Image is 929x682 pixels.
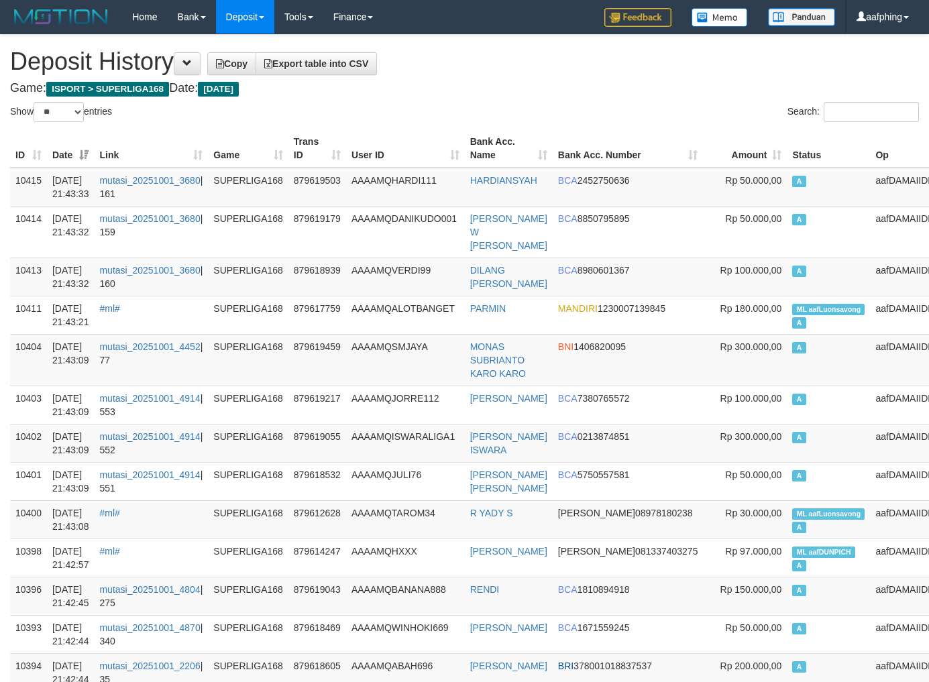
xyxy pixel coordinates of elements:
a: mutasi_20251001_3680 [99,213,200,224]
td: AAAAMQJORRE112 [346,386,465,424]
td: [DATE] 21:42:44 [47,615,95,653]
a: mutasi_20251001_4804 [99,584,200,595]
td: 1671559245 [553,615,704,653]
span: BRI [558,661,573,671]
td: 0213874851 [553,424,704,462]
th: ID: activate to sort column ascending [10,129,47,168]
a: MONAS SUBRIANTO KARO KARO [470,341,526,379]
label: Search: [787,102,919,122]
span: BCA [558,431,578,442]
span: Approved [792,522,806,533]
span: Approved [792,661,806,673]
td: 1406820095 [553,334,704,386]
td: [DATE] 21:43:09 [47,424,95,462]
td: [DATE] 21:43:09 [47,386,95,424]
span: Rp 50.000,00 [725,622,781,633]
span: Approved [792,432,806,443]
td: 879619043 [288,577,346,615]
h4: Game: Date: [10,82,919,95]
span: Approved [792,342,806,353]
a: mutasi_20251001_4914 [99,469,200,480]
th: Bank Acc. Name: activate to sort column ascending [465,129,553,168]
td: SUPERLIGA168 [208,386,288,424]
a: #ml# [99,303,119,314]
input: Search: [824,102,919,122]
span: Approved [792,214,806,225]
th: Link: activate to sort column ascending [94,129,208,168]
td: 08978180238 [553,500,704,538]
td: AAAAMQJULI76 [346,462,465,500]
th: Date: activate to sort column ascending [47,129,95,168]
span: BCA [558,469,578,480]
a: mutasi_20251001_4452 [99,341,200,352]
td: 10415 [10,168,47,207]
td: 879619217 [288,386,346,424]
td: SUPERLIGA168 [208,296,288,334]
td: 1230007139845 [553,296,704,334]
td: AAAAMQVERDI99 [346,258,465,296]
a: Export table into CSV [256,52,377,75]
td: 7380765572 [553,386,704,424]
td: 10411 [10,296,47,334]
a: R YADY S [470,508,513,518]
a: [PERSON_NAME] W [PERSON_NAME] [470,213,547,251]
td: AAAAMQHARDI111 [346,168,465,207]
td: 5750557581 [553,462,704,500]
span: MANDIRI [558,303,598,314]
th: User ID: activate to sort column ascending [346,129,465,168]
span: Approved [792,394,806,405]
td: 10404 [10,334,47,386]
td: 879619179 [288,206,346,258]
td: 879618939 [288,258,346,296]
td: [DATE] 21:43:08 [47,500,95,538]
span: Manually Linked by aafDUNPICH [792,547,855,558]
td: 879617759 [288,296,346,334]
td: SUPERLIGA168 [208,334,288,386]
th: Status [787,129,870,168]
a: [PERSON_NAME] [470,661,547,671]
td: | 340 [94,615,208,653]
a: mutasi_20251001_3680 [99,175,200,186]
td: AAAAMQISWARALIGA1 [346,424,465,462]
td: | 551 [94,462,208,500]
a: HARDIANSYAH [470,175,537,186]
a: [PERSON_NAME] [470,393,547,404]
td: 10400 [10,500,47,538]
td: | 553 [94,386,208,424]
span: BNI [558,341,573,352]
td: 879618532 [288,462,346,500]
h1: Deposit History [10,48,919,75]
a: [PERSON_NAME] [PERSON_NAME] [470,469,547,494]
td: 879619459 [288,334,346,386]
a: mutasi_20251001_3680 [99,265,200,276]
td: 10398 [10,538,47,577]
span: Approved [792,266,806,277]
span: Rp 50.000,00 [725,469,781,480]
td: | 275 [94,577,208,615]
a: #ml# [99,508,119,518]
a: mutasi_20251001_2206 [99,661,200,671]
td: [DATE] 21:42:45 [47,577,95,615]
span: BCA [558,175,578,186]
td: AAAAMQWINHOKI669 [346,615,465,653]
td: 8980601367 [553,258,704,296]
td: | 160 [94,258,208,296]
a: RENDI [470,584,500,595]
a: PARMIN [470,303,506,314]
td: [DATE] 21:42:57 [47,538,95,577]
select: Showentries [34,102,84,122]
td: [DATE] 21:43:32 [47,206,95,258]
td: 10413 [10,258,47,296]
td: 081337403275 [553,538,704,577]
td: 10396 [10,577,47,615]
img: MOTION_logo.png [10,7,112,27]
a: [PERSON_NAME] ISWARA [470,431,547,455]
span: Manually Linked by aafLuonsavong [792,304,865,315]
td: | 552 [94,424,208,462]
span: Rp 30.000,00 [725,508,781,518]
span: Approved [792,560,806,571]
td: AAAAMQTAROM34 [346,500,465,538]
td: | 159 [94,206,208,258]
td: AAAAMQALOTBANGET [346,296,465,334]
a: DILANG [PERSON_NAME] [470,265,547,289]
